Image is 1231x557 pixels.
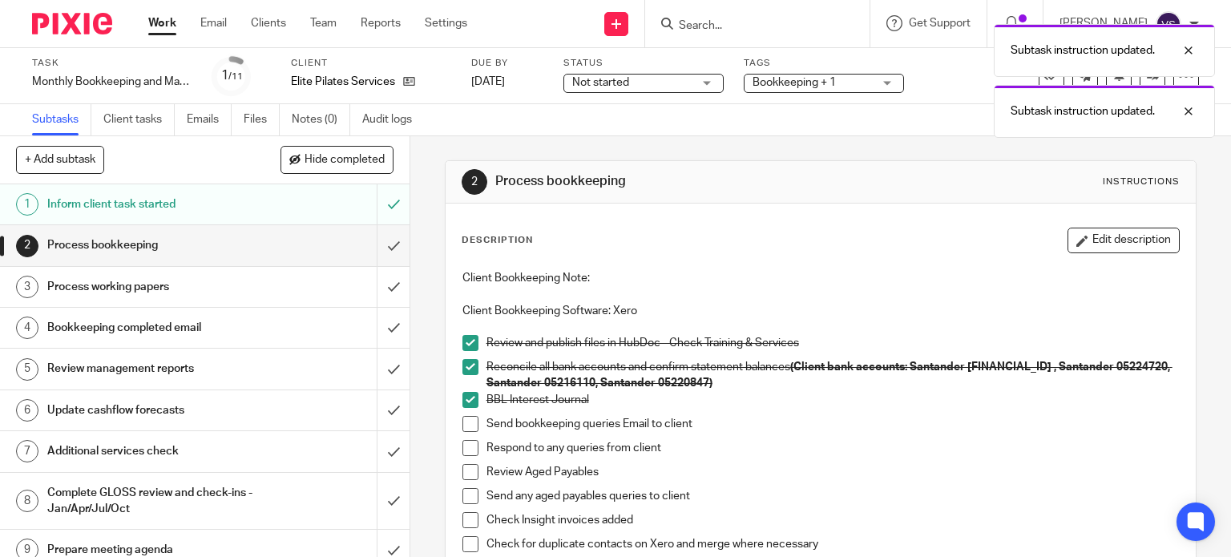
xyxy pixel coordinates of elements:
[47,439,256,463] h1: Additional services check
[310,15,337,31] a: Team
[16,490,38,512] div: 8
[291,74,395,90] p: Elite Pilates Services
[572,77,629,88] span: Not started
[486,359,1180,392] p: Reconcile all bank accounts and confirm statement balances
[251,15,286,31] a: Clients
[1103,176,1180,188] div: Instructions
[47,233,256,257] h1: Process bookkeeping
[486,361,1172,389] strong: (Client bank accounts: Santander [FINANCIAL_ID] , Santander 05224720, Santander 05216110, Santand...
[1011,103,1155,119] p: Subtask instruction updated.
[47,398,256,422] h1: Update cashflow forecasts
[1011,42,1155,59] p: Subtask instruction updated.
[47,481,256,522] h1: Complete GLOSS review and check-ins - Jan/Apr/Jul/Oct
[486,512,1180,528] p: Check Insight invoices added
[462,303,1180,319] p: Client Bookkeeping Software: Xero
[471,57,543,70] label: Due by
[47,192,256,216] h1: Inform client task started
[361,15,401,31] a: Reports
[462,270,1180,286] p: Client Bookkeeping Note:
[16,276,38,298] div: 3
[16,235,38,257] div: 2
[16,358,38,381] div: 5
[486,464,1180,480] p: Review Aged Payables
[47,275,256,299] h1: Process working papers
[486,335,1180,351] p: Review and publish files in HubDoc - Check Training & Services
[32,57,192,70] label: Task
[305,154,385,167] span: Hide completed
[471,76,505,87] span: [DATE]
[16,317,38,339] div: 4
[200,15,227,31] a: Email
[486,536,1180,552] p: Check for duplicate contacts on Xero and merge where necessary
[148,15,176,31] a: Work
[486,488,1180,504] p: Send any aged payables queries to client
[47,316,256,340] h1: Bookkeeping completed email
[47,357,256,381] h1: Review management reports
[1156,11,1181,37] img: svg%3E
[462,169,487,195] div: 2
[32,104,91,135] a: Subtasks
[486,416,1180,432] p: Send bookkeeping queries Email to client
[221,67,243,85] div: 1
[244,104,280,135] a: Files
[462,234,533,247] p: Description
[32,13,112,34] img: Pixie
[362,104,424,135] a: Audit logs
[486,392,1180,408] p: BBL Interest Journal
[32,74,192,90] div: Monthly Bookkeeping and Management Accounts - Elite
[103,104,175,135] a: Client tasks
[1068,228,1180,253] button: Edit description
[16,193,38,216] div: 1
[486,440,1180,456] p: Respond to any queries from client
[228,72,243,81] small: /11
[281,146,394,173] button: Hide completed
[16,440,38,462] div: 7
[292,104,350,135] a: Notes (0)
[187,104,232,135] a: Emails
[495,173,854,190] h1: Process bookkeeping
[16,146,104,173] button: + Add subtask
[563,57,724,70] label: Status
[16,399,38,422] div: 6
[291,57,451,70] label: Client
[425,15,467,31] a: Settings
